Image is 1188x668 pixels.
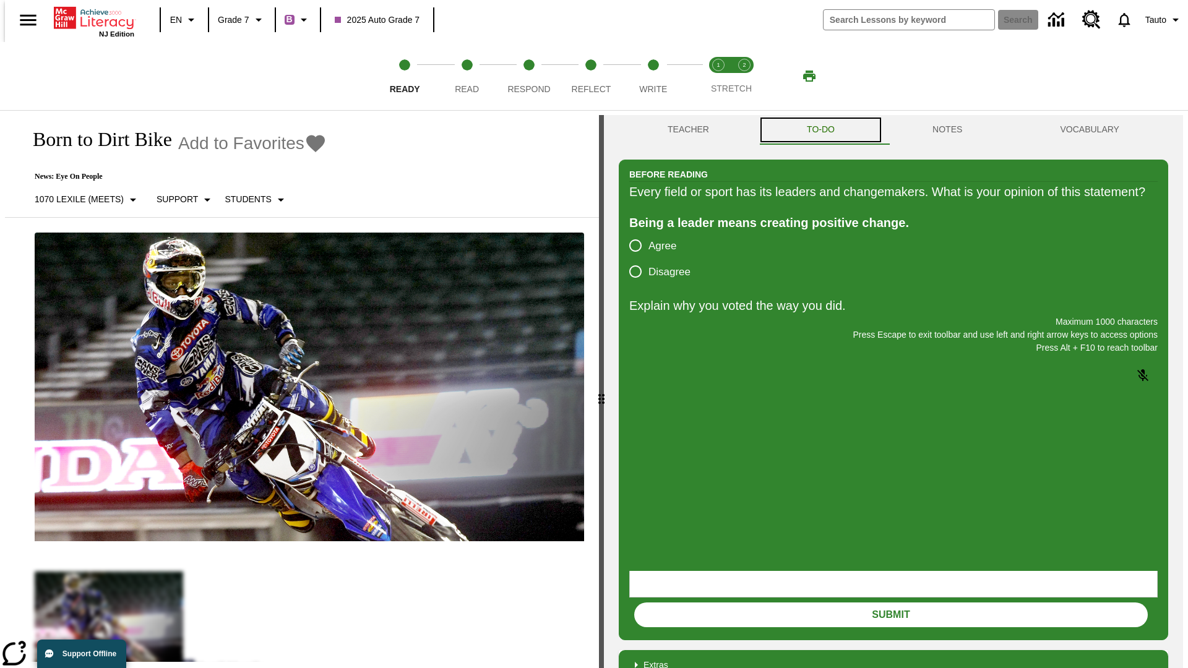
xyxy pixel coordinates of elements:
button: Grade: Grade 7, Select a grade [213,9,271,31]
span: NJ Edition [99,30,134,38]
span: 2025 Auto Grade 7 [335,14,420,27]
button: Read step 2 of 5 [431,42,502,110]
button: Open side menu [10,2,46,38]
button: Write step 5 of 5 [618,42,689,110]
button: Print [790,65,829,87]
a: Data Center [1041,3,1075,37]
button: Stretch Read step 1 of 2 [700,42,736,110]
button: Select Student [220,189,293,211]
div: Press Enter or Spacebar and then press right and left arrow keys to move the slider [599,115,604,668]
div: poll [629,233,700,285]
button: NOTES [884,115,1011,145]
div: reading [5,115,599,662]
p: Support [157,193,198,206]
p: 1070 Lexile (Meets) [35,193,124,206]
button: Ready step 1 of 5 [369,42,441,110]
span: Respond [507,84,550,94]
p: News: Eye On People [20,172,327,181]
button: Click to activate and allow voice recognition [1128,361,1158,390]
button: Submit [634,602,1148,627]
button: Language: EN, Select a language [165,9,204,31]
div: Instructional Panel Tabs [619,115,1168,145]
span: Support Offline [62,649,116,658]
button: Stretch Respond step 2 of 2 [726,42,762,110]
button: Respond step 3 of 5 [493,42,565,110]
div: Every field or sport has its leaders and changemakers. What is your opinion of this statement? [629,182,1158,202]
a: Notifications [1108,4,1140,36]
p: Press Alt + F10 to reach toolbar [629,341,1158,354]
span: Ready [390,84,420,94]
div: Being a leader means creating positive change. [629,213,1158,233]
span: B [286,12,293,27]
p: Students [225,193,271,206]
img: Motocross racer James Stewart flies through the air on his dirt bike. [35,233,584,542]
h1: Born to Dirt Bike [20,128,172,151]
span: Reflect [572,84,611,94]
button: Add to Favorites - Born to Dirt Bike [178,132,327,154]
a: Resource Center, Will open in new tab [1075,3,1108,36]
p: Maximum 1000 characters [629,315,1158,328]
button: Teacher [619,115,758,145]
span: Grade 7 [218,14,249,27]
span: Disagree [648,264,691,280]
button: Scaffolds, Support [152,189,220,211]
body: Explain why you voted the way you did. Maximum 1000 characters Press Alt + F10 to reach toolbar P... [5,10,181,21]
button: Boost Class color is purple. Change class color [280,9,316,31]
span: EN [170,14,182,27]
div: activity [604,115,1183,668]
span: Agree [648,238,676,254]
span: STRETCH [711,83,752,93]
p: Press Escape to exit toolbar and use left and right arrow keys to access options [629,328,1158,341]
span: Add to Favorites [178,134,304,153]
button: VOCABULARY [1011,115,1168,145]
p: Explain why you voted the way you did. [629,296,1158,315]
button: Reflect step 4 of 5 [555,42,627,110]
span: Tauto [1145,14,1166,27]
text: 2 [742,62,746,68]
div: Home [54,4,134,38]
h2: Before Reading [629,168,708,181]
text: 1 [717,62,720,68]
button: Support Offline [37,640,126,668]
button: Profile/Settings [1140,9,1188,31]
span: Write [639,84,667,94]
button: TO-DO [758,115,884,145]
input: search field [824,10,994,30]
span: Read [455,84,479,94]
button: Select Lexile, 1070 Lexile (Meets) [30,189,145,211]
